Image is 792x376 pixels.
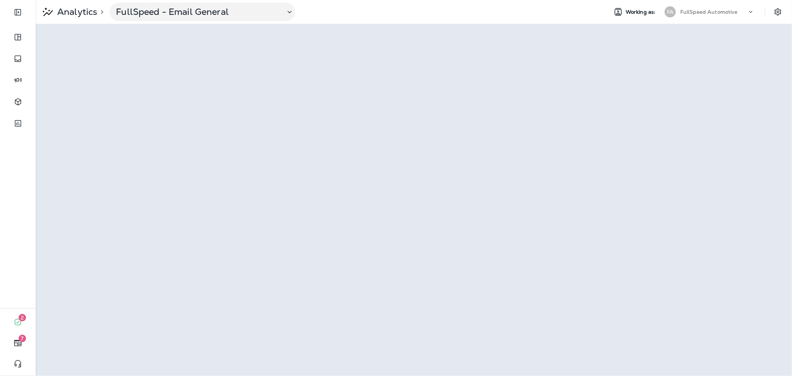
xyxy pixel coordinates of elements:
div: FA [665,6,676,17]
p: FullSpeed - Email General [116,6,279,17]
span: 2 [19,314,26,321]
button: 7 [7,336,28,350]
p: > [97,9,104,15]
p: Analytics [54,6,97,17]
button: Settings [771,5,785,19]
span: Working as: [626,9,657,15]
button: 2 [7,315,28,330]
button: Expand Sidebar [7,5,28,20]
span: 7 [19,335,26,342]
p: FullSpeed Automotive [680,9,738,15]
